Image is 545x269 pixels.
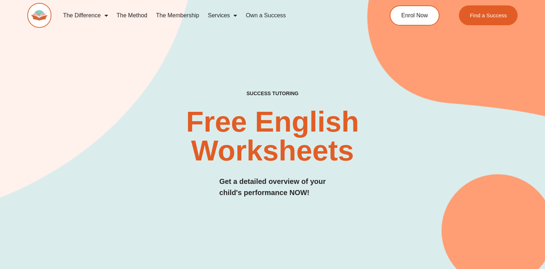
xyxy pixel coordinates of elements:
a: Own a Success [241,7,290,24]
a: The Difference [59,7,112,24]
h2: Free English Worksheets​ [111,107,434,165]
span: Find a Success [470,13,507,18]
h3: Get a detailed overview of your child's performance NOW! [219,176,326,198]
a: The Membership [152,7,204,24]
a: Services [204,7,241,24]
a: Enrol Now [390,5,439,26]
nav: Menu [59,7,362,24]
a: Find a Success [459,5,518,25]
h4: SUCCESS TUTORING​ [200,91,345,97]
a: The Method [112,7,152,24]
span: Enrol Now [401,13,428,18]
